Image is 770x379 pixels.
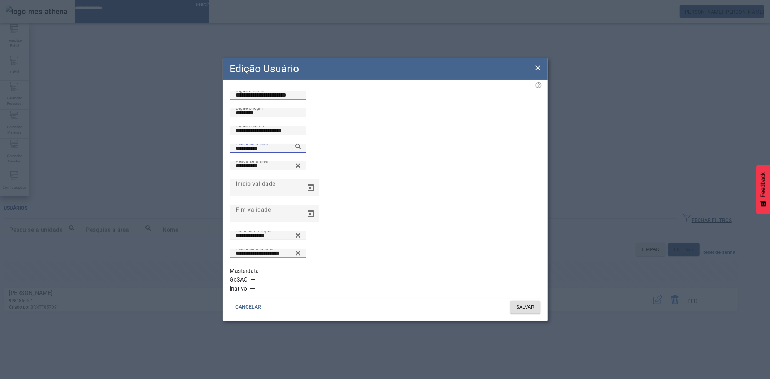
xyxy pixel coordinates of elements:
[230,61,299,77] h2: Edição Usuário
[236,144,301,153] input: Number
[230,275,249,284] label: GeSAC
[236,246,274,251] mat-label: Pesquisa o idioma
[236,141,270,146] mat-label: Pesquise o perfil
[510,301,540,314] button: SALVAR
[236,180,275,187] mat-label: Início validade
[302,179,319,196] button: Open calendar
[230,267,261,275] label: Masterdata
[236,304,261,311] span: CANCELAR
[236,162,301,170] input: Number
[236,228,271,233] mat-label: Unidade Principal
[236,206,271,213] mat-label: Fim validade
[236,158,268,164] mat-label: Pesquise a área
[760,172,766,197] span: Feedback
[236,249,301,258] input: Number
[236,231,301,240] input: Number
[756,165,770,214] button: Feedback - Mostrar pesquisa
[230,301,267,314] button: CANCELAR
[236,123,264,128] mat-label: Digite o email
[236,88,264,93] mat-label: Digite o nome
[230,284,249,293] label: Inativo
[236,105,263,110] mat-label: Digite o login
[302,205,319,222] button: Open calendar
[516,304,535,311] span: SALVAR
